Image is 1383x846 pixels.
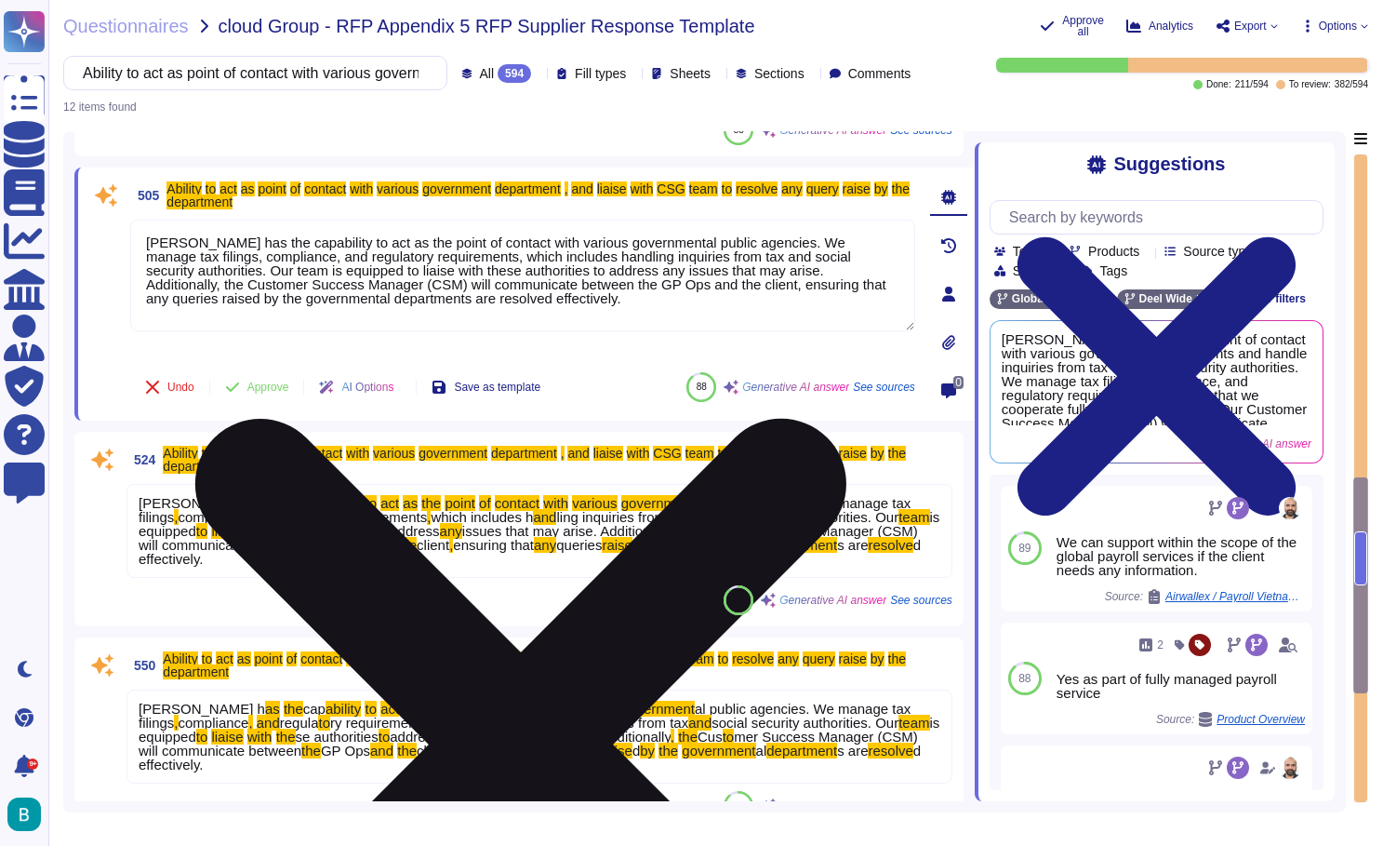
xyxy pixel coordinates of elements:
[689,181,718,196] mark: team
[350,181,373,196] mark: with
[1206,80,1231,89] span: Done:
[206,181,217,196] mark: to
[565,181,568,196] mark: ,
[130,189,159,202] span: 505
[697,382,707,392] span: 88
[377,181,419,196] mark: various
[1057,672,1305,700] div: Yes as part of fully managed payroll service
[1149,20,1193,32] span: Analytics
[890,595,952,606] span: See sources
[890,800,952,812] span: See sources
[571,181,592,196] mark: and
[1126,19,1193,34] button: Analytics
[1157,639,1164,651] span: 2
[166,181,201,196] mark: Ability
[631,181,654,196] mark: with
[1018,673,1031,684] span: 88
[898,715,929,731] mark: team
[1040,15,1104,37] button: Approve all
[27,759,38,770] div: 9+
[1156,712,1305,727] span: Source:
[219,181,237,196] mark: act
[1217,714,1305,725] span: Product Overview
[480,67,495,80] span: All
[734,800,744,811] span: 88
[63,101,137,113] div: 12 items found
[241,181,255,196] mark: as
[722,181,733,196] mark: to
[1018,543,1031,554] span: 89
[126,453,155,466] span: 524
[7,798,41,831] img: user
[657,181,685,196] mark: CSG
[1319,20,1357,32] span: Options
[874,181,888,196] mark: by
[953,376,964,389] span: 0
[890,125,952,136] span: See sources
[1289,80,1331,89] span: To review:
[1279,757,1301,779] img: user
[781,181,803,196] mark: any
[290,181,301,196] mark: of
[734,595,744,605] span: 88
[422,181,491,196] mark: government
[498,64,531,83] div: 594
[1000,201,1323,234] input: Search by keywords
[843,181,871,196] mark: raise
[1235,80,1269,89] span: 211 / 594
[1234,20,1267,32] span: Export
[736,181,778,196] mark: resolve
[754,67,805,80] span: Sections
[126,659,155,672] span: 550
[779,125,886,136] span: Generative AI answer
[1279,497,1301,519] img: user
[898,509,929,525] mark: team
[597,181,627,196] mark: liaise
[892,181,910,196] mark: the
[4,794,54,835] button: user
[258,181,286,196] mark: point
[73,57,428,89] input: Search by keywords
[130,220,915,331] textarea: [PERSON_NAME] has the capability to act as the point of contact with various governmental public ...
[848,67,911,80] span: Comments
[806,181,839,196] mark: query
[1062,15,1104,37] span: Approve all
[575,67,626,80] span: Fill types
[63,17,189,35] span: Questionnaires
[166,195,233,209] mark: department
[670,67,711,80] span: Sheets
[495,181,561,196] mark: department
[219,17,755,35] span: cloud Group - RFP Appendix 5 RFP Supplier Response Template
[304,181,346,196] mark: contact
[1335,80,1368,89] span: 382 / 594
